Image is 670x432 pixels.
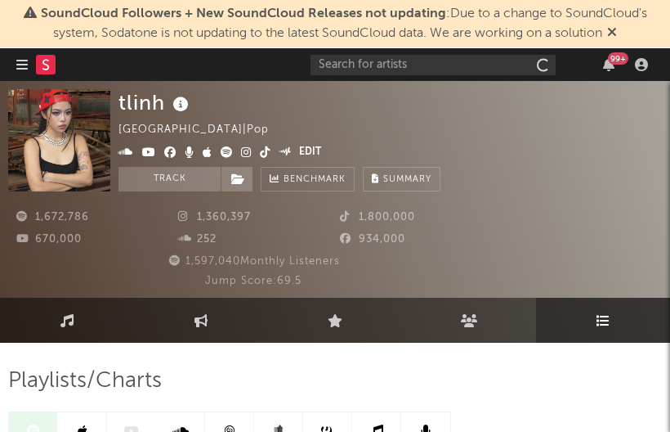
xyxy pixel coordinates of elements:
[41,7,446,20] span: SoundCloud Followers + New SoundCloud Releases not updating
[310,55,556,75] input: Search for artists
[178,212,251,223] span: 1,360,397
[178,234,217,245] span: 252
[284,170,346,190] span: Benchmark
[603,58,614,71] button: 99+
[607,27,617,40] span: Dismiss
[8,371,162,391] span: Playlists/Charts
[118,89,193,116] div: tlinh
[118,167,221,191] button: Track
[41,7,647,40] span: : Due to a change to SoundCloud's system, Sodatone is not updating to the latest SoundCloud data....
[205,276,301,286] span: Jump Score: 69.5
[383,175,431,184] span: Summary
[363,167,440,191] button: Summary
[261,167,355,191] a: Benchmark
[340,212,415,223] span: 1,800,000
[167,256,340,267] span: 1,597,040 Monthly Listeners
[16,212,89,223] span: 1,672,786
[16,234,82,245] span: 670,000
[608,52,628,65] div: 99 +
[299,143,321,163] button: Edit
[118,120,288,140] div: [GEOGRAPHIC_DATA] | Pop
[340,234,405,245] span: 934,000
